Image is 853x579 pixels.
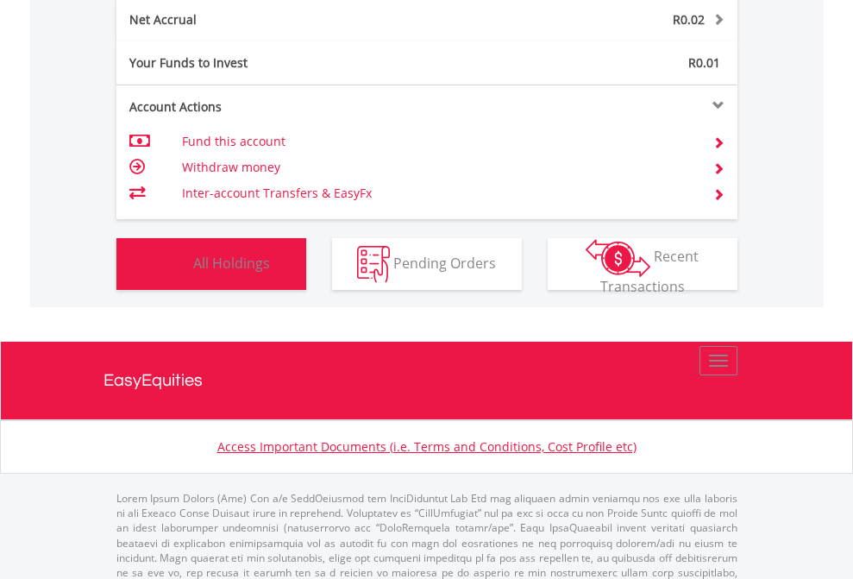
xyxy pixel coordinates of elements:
a: Access Important Documents (i.e. Terms and Conditions, Cost Profile etc) [217,438,637,455]
td: Fund this account [182,129,692,154]
img: pending_instructions-wht.png [357,246,390,283]
span: R0.01 [688,54,720,71]
td: Withdraw money [182,154,692,180]
span: Pending Orders [393,253,496,272]
div: Account Actions [116,98,427,116]
a: EasyEquities [103,342,750,419]
div: Net Accrual [116,11,479,28]
button: Pending Orders [332,238,522,290]
img: transactions-zar-wht.png [586,239,650,277]
div: Your Funds to Invest [116,54,427,72]
button: Recent Transactions [548,238,737,290]
td: Inter-account Transfers & EasyFx [182,180,692,206]
button: All Holdings [116,238,306,290]
span: R0.02 [673,11,705,28]
img: holdings-wht.png [153,246,190,283]
span: All Holdings [193,253,270,272]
